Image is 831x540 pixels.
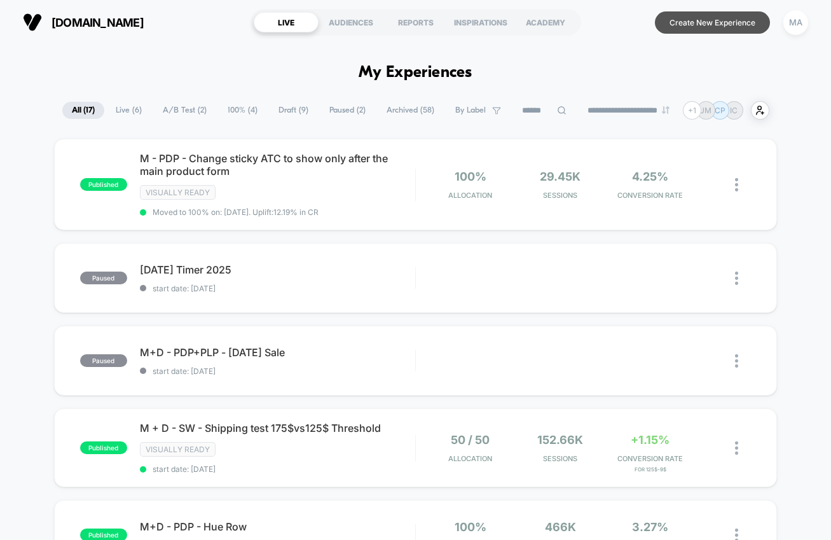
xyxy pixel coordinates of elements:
span: Live ( 6 ) [106,102,151,119]
span: Paused ( 2 ) [320,102,375,119]
span: start date: [DATE] [140,366,415,376]
div: INSPIRATIONS [448,12,513,32]
span: 100% ( 4 ) [218,102,267,119]
span: +1.15% [631,433,670,447]
div: REPORTS [383,12,448,32]
div: + 1 [683,101,701,120]
span: paused [80,272,127,284]
span: All ( 17 ) [62,102,104,119]
span: 29.45k [540,170,580,183]
span: A/B Test ( 2 ) [153,102,216,119]
span: Draft ( 9 ) [269,102,318,119]
img: close [735,354,738,368]
span: for 125$-9$ [608,466,692,473]
div: ACADEMY [513,12,578,32]
span: Sessions [519,454,602,463]
span: M + D - SW - Shipping test 175$vs125$ Threshold [140,422,415,434]
span: start date: [DATE] [140,284,415,293]
span: Visually ready [140,442,216,457]
span: Allocation [448,454,492,463]
span: CONVERSION RATE [608,191,692,200]
div: MA [783,10,808,35]
span: 466k [545,520,576,534]
span: Visually ready [140,185,216,200]
span: 3.27% [632,520,668,534]
span: 4.25% [632,170,668,183]
span: 100% [455,170,486,183]
p: IC [730,106,738,115]
span: start date: [DATE] [140,464,415,474]
span: published [80,178,127,191]
span: 50 / 50 [451,433,490,447]
span: 100% [455,520,486,534]
span: [DOMAIN_NAME] [52,16,144,29]
button: Create New Experience [655,11,770,34]
span: M+D - PDP - Hue Row [140,520,415,533]
span: published [80,441,127,454]
span: Moved to 100% on: [DATE] . Uplift: 12.19% in CR [153,207,319,217]
img: close [735,441,738,455]
span: Sessions [519,191,602,200]
img: Visually logo [23,13,42,32]
button: MA [779,10,812,36]
button: [DOMAIN_NAME] [19,12,148,32]
span: By Label [455,106,486,115]
span: 152.66k [537,433,583,447]
span: [DATE] Timer 2025 [140,263,415,276]
span: Archived ( 58 ) [377,102,444,119]
h1: My Experiences [359,64,472,82]
span: CONVERSION RATE [608,454,692,463]
span: Allocation [448,191,492,200]
span: M - PDP - Change sticky ATC to show only after the main product form [140,152,415,177]
p: JM [700,106,711,115]
img: close [735,272,738,285]
span: M+D - PDP+PLP - [DATE] Sale [140,346,415,359]
img: close [735,178,738,191]
span: paused [80,354,127,367]
div: LIVE [254,12,319,32]
p: CP [715,106,725,115]
div: AUDIENCES [319,12,383,32]
img: end [662,106,670,114]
